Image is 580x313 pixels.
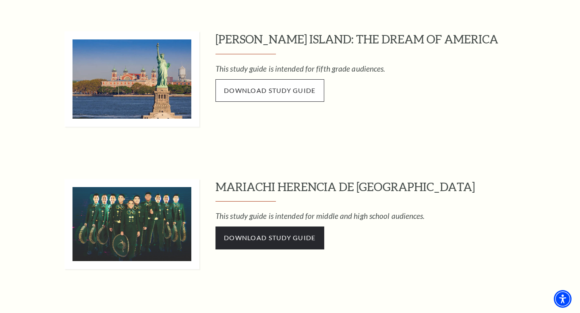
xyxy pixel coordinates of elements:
[224,86,316,94] span: Download Study Guide
[215,64,385,73] em: This study guide is intended for fifth grade audiences.
[554,290,572,308] div: Accessibility Menu
[215,211,425,220] em: This study guide is intended for middle and high school audiences.
[224,234,316,241] span: Download Study Guide
[215,31,540,54] h3: [PERSON_NAME] ISLAND: THE DREAM OF AMERICA
[215,79,324,102] a: Download Study Guide - open in a new tab
[215,227,324,249] a: Download Study Guide - open in a new tab
[215,179,540,202] h3: MARIACHI HERENCIA DE [GEOGRAPHIC_DATA]
[64,31,199,127] img: ELLIS ISLAND: THE DREAM OF AMERICA
[64,179,199,270] img: MARIACHI HERENCIA DE MÉXICO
